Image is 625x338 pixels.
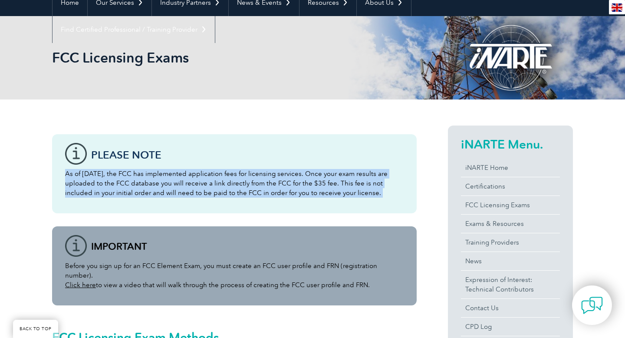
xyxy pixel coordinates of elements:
[461,318,560,336] a: CPD Log
[461,215,560,233] a: Exams & Resources
[65,261,404,290] p: Before you sign up for an FCC Element Exam, you must create an FCC user profile and FRN (registra...
[65,281,96,289] a: Click here
[91,149,404,160] h3: Please note
[461,196,560,214] a: FCC Licensing Exams
[65,169,404,198] p: As of [DATE], the FCC has implemented application fees for licensing services. Once your exam res...
[461,271,560,298] a: Expression of Interest:Technical Contributors
[461,177,560,196] a: Certifications
[52,51,417,65] h2: FCC Licensing Exams
[13,320,58,338] a: BACK TO TOP
[461,233,560,252] a: Training Providers
[461,299,560,317] a: Contact Us
[581,295,603,316] img: contact-chat.png
[461,159,560,177] a: iNARTE Home
[53,16,215,43] a: Find Certified Professional / Training Provider
[461,252,560,270] a: News
[461,137,560,151] h2: iNARTE Menu.
[612,3,622,12] img: en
